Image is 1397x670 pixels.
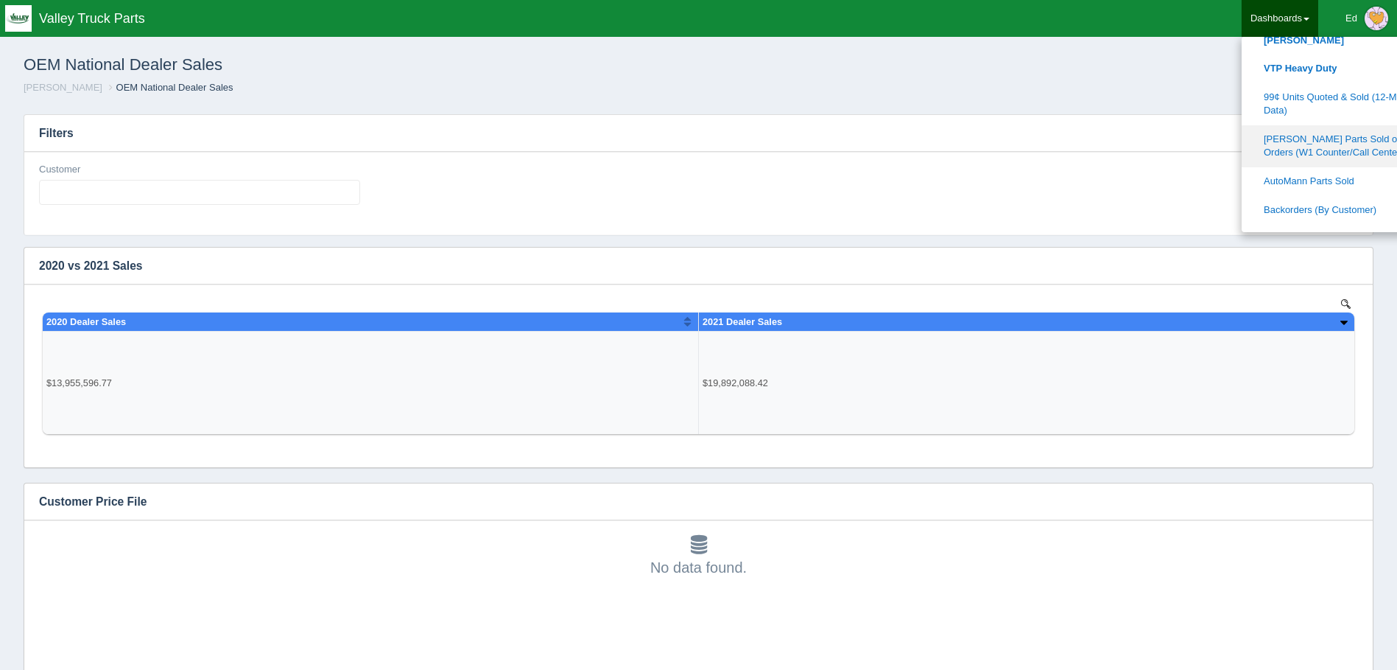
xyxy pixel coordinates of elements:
[1300,13,1309,31] button: Sort column ascending
[39,11,145,26] span: Valley Truck Parts
[5,5,32,32] img: q1blfpkbivjhsugxdrfq.png
[660,32,1316,136] td: $19,892,088.42
[105,81,233,95] li: OEM National Dealer Sales
[24,82,102,93] a: [PERSON_NAME]
[24,248,1351,285] h3: 2020 vs 2021 Sales
[24,484,1351,520] h3: Customer Price File
[4,32,660,136] td: $13,955,596.77
[39,163,80,177] label: Customer
[24,115,1373,152] h3: Filters
[39,535,1358,578] div: No data found.
[1365,7,1388,30] img: Profile Picture
[7,17,87,28] span: 2020 Dealer Sales
[664,17,743,28] span: 2021 Dealer Sales
[24,49,699,81] h1: OEM National Dealer Sales
[644,13,653,31] button: Sort column ascending
[1345,4,1357,33] div: Ed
